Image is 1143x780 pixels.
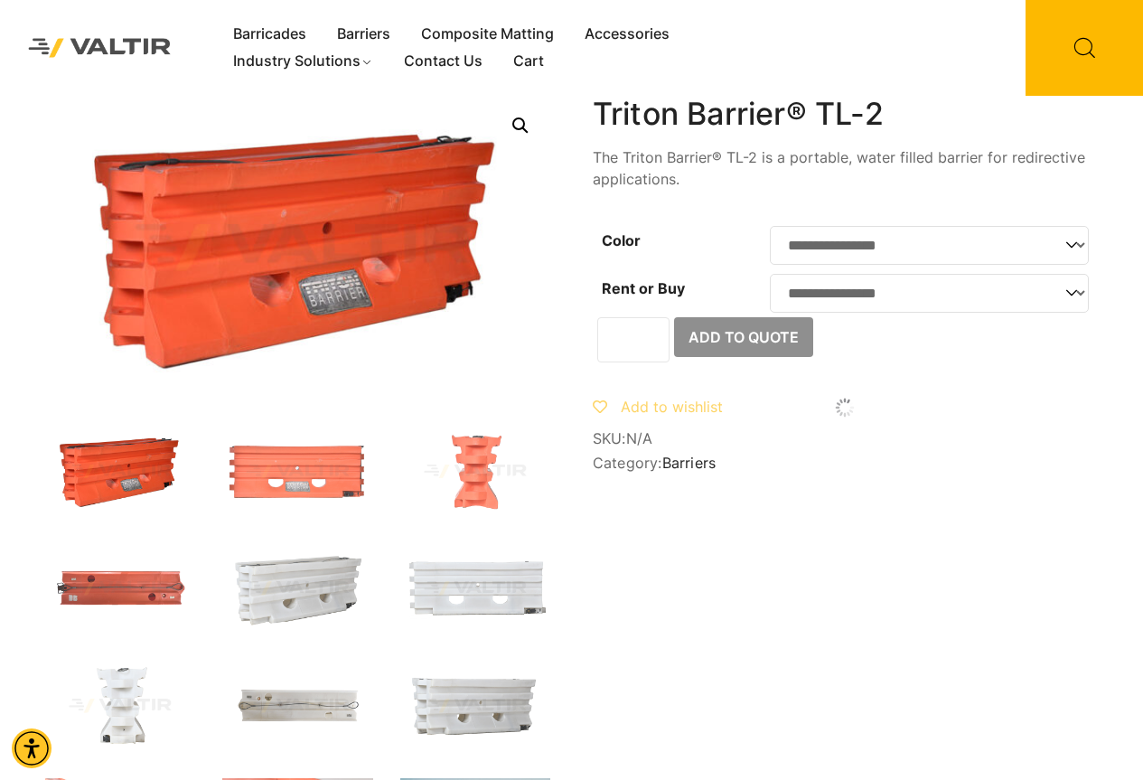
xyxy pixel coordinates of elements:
a: Barriers [662,454,717,472]
a: Contact Us [389,48,498,75]
a: Accessories [569,21,685,48]
a: Barricades [218,21,322,48]
span: Category: [593,455,1098,472]
label: Rent or Buy [602,279,685,297]
span: SKU: [593,430,1098,447]
img: Triton_Org_3Q [45,96,550,399]
img: Triton_Org_Front.jpg [222,427,372,517]
p: The Triton Barrier® TL-2 is a portable, water filled barrier for redirective applications. [593,146,1098,190]
img: Triton_Nat_Top.jpg [222,661,372,751]
a: Barriers [322,21,406,48]
a: Cart [498,48,559,75]
input: Product quantity [597,317,670,362]
h1: Triton Barrier® TL-2 [593,96,1098,133]
span: N/A [626,429,653,447]
img: Triton_Nat_x1.jpg [400,661,550,751]
a: Composite Matting [406,21,569,48]
img: Triton_Org_Top.jpg [45,543,195,634]
img: Triton_Org_3Q.jpg [45,427,195,517]
button: Add to Quote [674,317,813,357]
img: Valtir Rentals [14,23,186,72]
img: Triton_Nat_Side.jpg [45,661,195,751]
div: Accessibility Menu [12,728,52,768]
a: Industry Solutions [218,48,389,75]
label: Color [602,231,641,249]
img: Triton_Org_End.jpg [400,427,550,517]
img: Triton_Nat_3Q.jpg [222,543,372,634]
img: Triton_Nat_Front.jpg [400,543,550,634]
